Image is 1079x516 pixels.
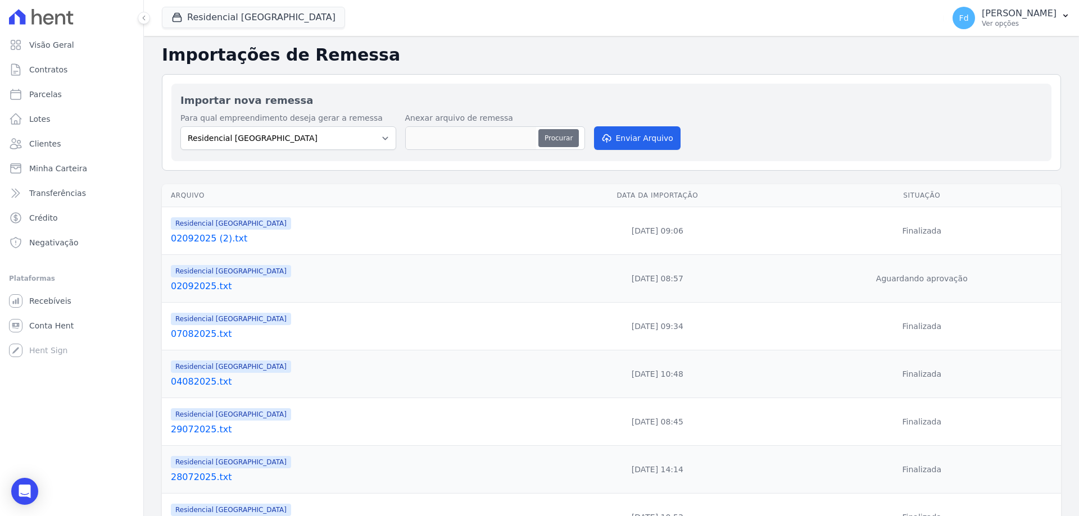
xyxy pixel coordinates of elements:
span: Residencial [GEOGRAPHIC_DATA] [171,265,291,277]
a: Minha Carteira [4,157,139,180]
p: [PERSON_NAME] [982,8,1057,19]
a: Negativação [4,231,139,254]
span: Visão Geral [29,39,74,51]
span: Parcelas [29,89,62,100]
td: [DATE] 08:45 [532,398,783,446]
th: Situação [783,184,1061,207]
span: Contratos [29,64,67,75]
span: Residencial [GEOGRAPHIC_DATA] [171,313,291,325]
span: Residencial [GEOGRAPHIC_DATA] [171,456,291,468]
a: 29072025.txt [171,423,528,436]
span: Residencial [GEOGRAPHIC_DATA] [171,360,291,373]
span: Fd [959,14,969,22]
td: Finalizada [783,207,1061,255]
td: Finalizada [783,350,1061,398]
td: Finalizada [783,303,1061,350]
h2: Importar nova remessa [180,93,1042,108]
span: Residencial [GEOGRAPHIC_DATA] [171,217,291,230]
a: Conta Hent [4,314,139,337]
a: Crédito [4,207,139,229]
button: Residencial [GEOGRAPHIC_DATA] [162,7,345,28]
span: Negativação [29,237,79,248]
span: Minha Carteira [29,163,87,174]
span: Clientes [29,138,61,149]
a: Clientes [4,133,139,155]
a: 04082025.txt [171,375,528,389]
button: Fd [PERSON_NAME] Ver opções [944,2,1079,34]
p: Ver opções [982,19,1057,28]
a: Parcelas [4,83,139,106]
td: [DATE] 09:06 [532,207,783,255]
span: Transferências [29,188,86,199]
a: 02092025 (2).txt [171,232,528,245]
th: Data da Importação [532,184,783,207]
td: [DATE] 09:34 [532,303,783,350]
span: Residencial [GEOGRAPHIC_DATA] [171,408,291,421]
span: Residencial [GEOGRAPHIC_DATA] [171,504,291,516]
a: 02092025.txt [171,280,528,293]
label: Anexar arquivo de remessa [405,112,585,124]
span: Crédito [29,212,58,223]
label: Para qual empreendimento deseja gerar a remessa [180,112,396,124]
td: [DATE] 14:14 [532,446,783,494]
a: 07082025.txt [171,327,528,341]
td: [DATE] 08:57 [532,255,783,303]
button: Enviar Arquivo [594,126,681,150]
a: Transferências [4,182,139,204]
a: Contratos [4,58,139,81]
td: Aguardando aprovação [783,255,1061,303]
span: Recebíveis [29,295,71,307]
button: Procurar [538,129,579,147]
div: Plataformas [9,272,134,285]
span: Lotes [29,113,51,125]
a: Visão Geral [4,34,139,56]
td: Finalizada [783,446,1061,494]
h2: Importações de Remessa [162,45,1061,65]
a: 28072025.txt [171,471,528,484]
div: Open Intercom Messenger [11,478,38,505]
td: [DATE] 10:48 [532,350,783,398]
span: Conta Hent [29,320,74,331]
a: Lotes [4,108,139,130]
th: Arquivo [162,184,532,207]
td: Finalizada [783,398,1061,446]
a: Recebíveis [4,290,139,312]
